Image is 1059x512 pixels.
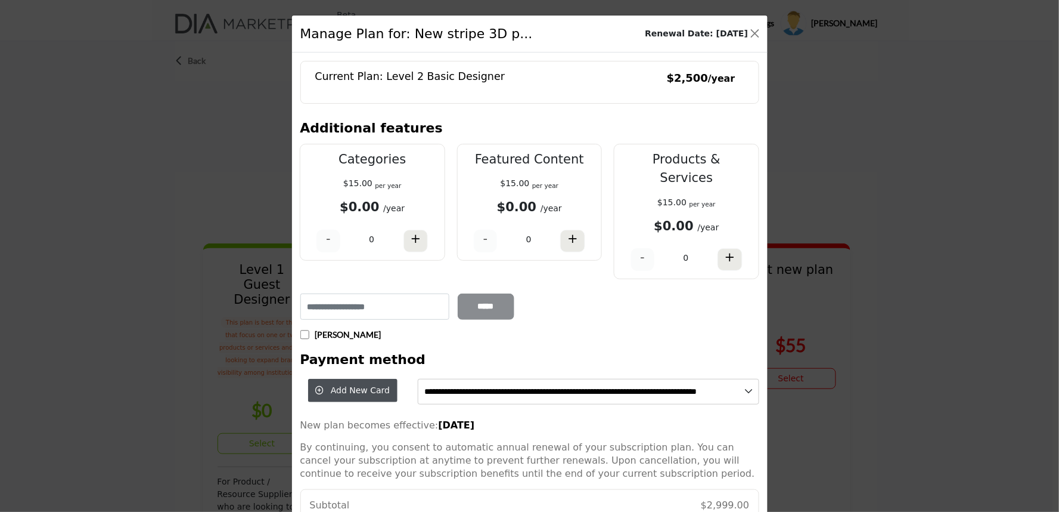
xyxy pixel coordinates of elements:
p: $2,999.00 [701,499,749,512]
span: /year [541,203,562,213]
h4: + [567,232,578,246]
sub: per year [532,182,558,189]
h4: + [725,250,735,265]
p: Products & Services [625,150,748,188]
button: Add New Card [308,379,398,402]
button: + [560,230,585,252]
p: $2,500 [667,70,735,86]
span: $15.00 [657,198,687,207]
span: $15.00 [501,178,530,188]
p: 0 [684,252,689,264]
sub: per year [375,182,401,189]
small: /year [708,73,735,84]
sub: per year [690,201,716,208]
button: + [403,230,428,252]
b: $0.00 [654,219,694,233]
h4: + [411,232,421,246]
p: New plan becomes effective: [300,419,759,432]
strong: [DATE] [438,420,474,431]
p: By continuing, you consent to automatic annual renewal of your subscription plan. You can cancel ... [300,441,759,481]
p: Subtotal [310,499,350,512]
span: /year [698,223,719,232]
h1: Manage Plan for: New stripe 3D p... [300,24,533,44]
p: Categories [311,150,434,169]
p: 0 [369,233,374,246]
b: Renewal Date: [DATE] [645,27,749,40]
h3: Additional features [300,118,443,138]
p: Featured Content [468,150,591,169]
span: /year [383,203,405,213]
span: $15.00 [343,178,372,188]
button: Close [747,25,763,42]
p: [PERSON_NAME] [315,329,381,341]
button: + [718,248,743,271]
p: 0 [526,233,532,246]
h5: Current Plan: Level 2 Basic Designer [315,70,505,83]
b: $0.00 [340,200,379,214]
b: $0.00 [497,200,536,214]
span: Add New Card [331,385,390,395]
h3: Payment method [300,350,426,369]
